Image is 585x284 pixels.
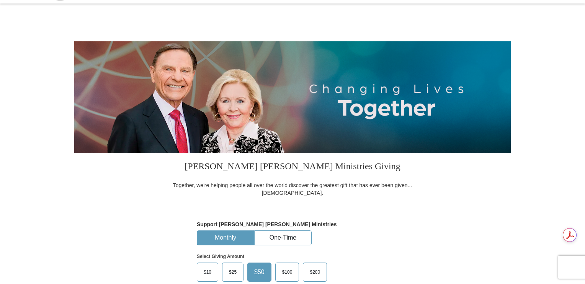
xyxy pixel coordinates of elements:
[306,266,324,278] span: $200
[200,266,215,278] span: $10
[255,231,311,245] button: One-Time
[168,181,417,197] div: Together, we're helping people all over the world discover the greatest gift that has ever been g...
[197,231,254,245] button: Monthly
[225,266,240,278] span: $25
[197,221,388,228] h5: Support [PERSON_NAME] [PERSON_NAME] Ministries
[278,266,296,278] span: $100
[168,153,417,181] h3: [PERSON_NAME] [PERSON_NAME] Ministries Giving
[197,254,244,259] strong: Select Giving Amount
[250,266,268,278] span: $50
